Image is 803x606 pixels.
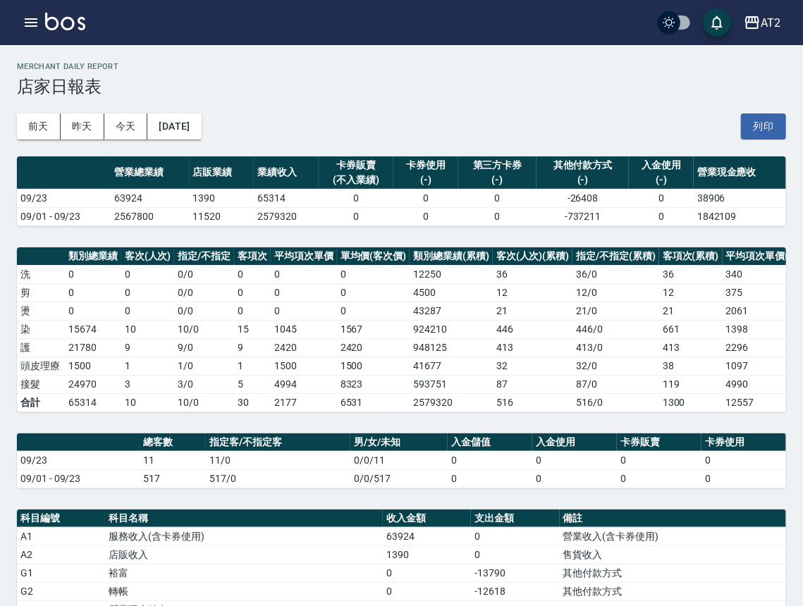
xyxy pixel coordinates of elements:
td: 0 [65,283,121,302]
td: 0 [337,265,410,283]
td: 1842109 [694,207,786,225]
td: 36 / 0 [572,265,659,283]
td: 1567 [337,320,410,338]
div: 入金使用 [632,158,690,173]
td: 9 [121,338,175,357]
th: 收入金額 [383,509,471,528]
td: 頭皮理療 [17,357,65,375]
td: 0 [448,469,532,488]
th: 營業現金應收 [694,156,786,190]
td: 護 [17,338,65,357]
td: 2579320 [254,207,319,225]
td: 0 [234,283,271,302]
td: 0 [337,302,410,320]
td: 38906 [694,189,786,207]
td: 1390 [383,545,471,564]
td: 4994 [271,375,337,393]
h2: Merchant Daily Report [17,62,786,71]
td: 0 [319,189,393,207]
td: A1 [17,527,105,545]
td: 服務收入(含卡券使用) [105,527,383,545]
td: 65314 [65,393,121,412]
td: 0 [448,451,532,469]
td: 12 / 0 [572,283,659,302]
td: 合計 [17,393,65,412]
td: 0 [393,189,458,207]
td: 0 [234,302,271,320]
td: 1045 [271,320,337,338]
td: 0 [271,265,337,283]
td: 09/23 [17,451,140,469]
th: 卡券使用 [701,433,786,452]
td: 0 / 0 [174,302,234,320]
td: 12250 [410,265,493,283]
button: 列印 [741,113,786,140]
td: 32 / 0 [572,357,659,375]
th: 客次(人次) [121,247,175,266]
th: 單均價(客次價) [337,247,410,266]
td: 43287 [410,302,493,320]
td: 0 / 0 [174,265,234,283]
button: [DATE] [147,113,201,140]
td: 15 [234,320,271,338]
td: 09/23 [17,189,111,207]
td: 15674 [65,320,121,338]
td: 11/0 [206,451,350,469]
td: 21 [493,302,573,320]
td: 8323 [337,375,410,393]
td: 0 [271,283,337,302]
td: 3 [121,375,175,393]
td: 65314 [254,189,319,207]
td: 2420 [337,338,410,357]
td: 21 [659,302,723,320]
th: 店販業績 [190,156,255,190]
td: 09/01 - 09/23 [17,469,140,488]
td: 38 [659,357,723,375]
td: 0 [65,302,121,320]
th: 業績收入 [254,156,319,190]
td: 413 [493,338,573,357]
td: 63924 [111,189,189,207]
div: 第三方卡券 [462,158,533,173]
td: 446 [493,320,573,338]
td: -12618 [471,582,559,600]
td: 9 / 0 [174,338,234,357]
td: 119 [659,375,723,393]
td: 0 [629,207,694,225]
td: 6531 [337,393,410,412]
td: 剪 [17,283,65,302]
th: 入金儲值 [448,433,532,452]
td: 32 [493,357,573,375]
div: (-) [540,173,625,187]
th: 客項次 [234,247,271,266]
td: 41677 [410,357,493,375]
td: 3 / 0 [174,375,234,393]
td: 0 [337,283,410,302]
td: 10 [121,320,175,338]
td: 11 [140,451,206,469]
td: 0/0/517 [350,469,448,488]
div: 卡券販賣 [322,158,390,173]
td: 0 [458,207,537,225]
td: 2579320 [410,393,493,412]
td: 0 [383,564,471,582]
th: 科目名稱 [105,509,383,528]
td: 446 / 0 [572,320,659,338]
td: 1390 [190,189,255,207]
td: 0 [701,469,786,488]
th: 平均項次單價 [271,247,337,266]
td: 1300 [659,393,723,412]
div: 其他付款方式 [540,158,625,173]
td: 1 [234,357,271,375]
td: 21 / 0 [572,302,659,320]
td: 0 [393,207,458,225]
td: 0 [471,545,559,564]
th: 指定客/不指定客 [206,433,350,452]
td: 413 [659,338,723,357]
div: (-) [632,173,690,187]
td: 87 [493,375,573,393]
div: AT2 [761,14,780,32]
td: 營業收入(含卡券使用) [560,527,786,545]
td: 1500 [271,357,337,375]
td: 948125 [410,338,493,357]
